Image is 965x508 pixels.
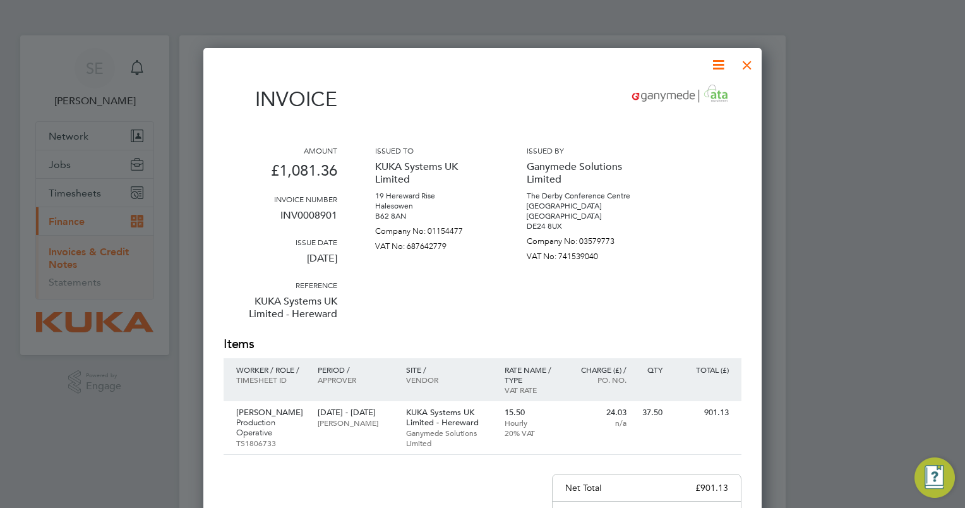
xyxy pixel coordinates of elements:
p: Total (£) [675,365,729,375]
p: Production Operative [236,418,305,438]
p: Site / [406,365,492,375]
h2: Items [224,336,741,353]
p: Ganymede Solutions Limited [406,428,492,448]
p: [GEOGRAPHIC_DATA] [527,201,640,211]
p: The Derby Conference Centre [527,191,640,201]
h3: Issue date [224,237,337,247]
p: QTY [639,365,662,375]
p: Period / [318,365,393,375]
p: INV0008901 [224,204,337,237]
p: VAT No: 741539040 [527,246,640,262]
p: VAT rate [505,385,560,395]
p: KUKA Systems UK Limited - Hereward [224,290,337,336]
p: DE24 8UX [527,221,640,231]
p: [GEOGRAPHIC_DATA] [527,211,640,221]
p: [PERSON_NAME] [236,408,305,418]
p: Company No: 03579773 [527,231,640,246]
p: B62 8AN [375,211,489,221]
h1: Invoice [224,87,337,111]
p: 20% VAT [505,428,560,438]
p: Charge (£) / [572,365,626,375]
p: 901.13 [675,408,729,418]
p: TS1806733 [236,438,305,448]
p: 37.50 [639,408,662,418]
h3: Reference [224,280,337,290]
p: n/a [572,418,626,428]
p: Ganymede Solutions Limited [527,155,640,191]
p: Timesheet ID [236,375,305,385]
p: [DATE] [224,247,337,280]
p: 19 Hereward Rise [375,191,489,201]
p: Worker / Role / [236,365,305,375]
p: £1,081.36 [224,155,337,194]
p: £901.13 [695,482,728,493]
p: 15.50 [505,408,560,418]
p: Approver [318,375,393,385]
p: Halesowen [375,201,489,211]
h3: Amount [224,145,337,155]
p: Po. No. [572,375,626,385]
p: KUKA Systems UK Limited - Hereward [406,408,492,428]
img: ganymedesolutions-logo-remittance.png [628,83,741,106]
h3: Issued to [375,145,489,155]
p: [PERSON_NAME] [318,418,393,428]
h3: Issued by [527,145,640,155]
p: 24.03 [572,408,626,418]
h3: Invoice number [224,194,337,204]
p: Net Total [565,482,601,493]
p: Hourly [505,418,560,428]
p: Company No: 01154477 [375,221,489,236]
p: KUKA Systems UK Limited [375,155,489,191]
p: VAT No: 687642779 [375,236,489,251]
p: Vendor [406,375,492,385]
p: Rate name / type [505,365,560,385]
p: [DATE] - [DATE] [318,408,393,418]
button: Engage Resource Center [914,457,955,498]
